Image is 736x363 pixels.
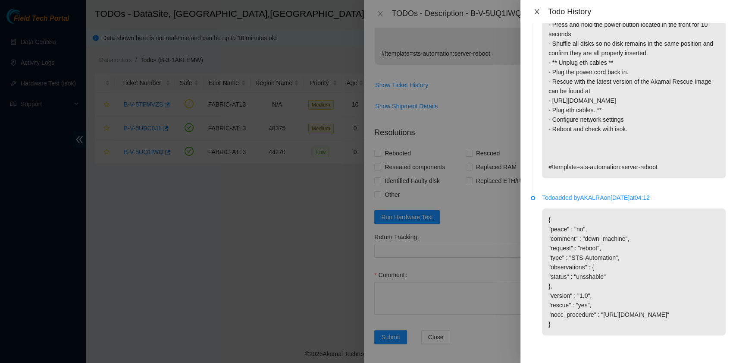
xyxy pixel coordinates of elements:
[542,208,726,335] p: { "peace" : "no", "comment" : "down_machine", "request" : "reboot", "type" : "STS-Automation", "o...
[548,7,726,16] div: Todo History
[542,193,726,202] p: Todo added by AKALRA on [DATE] at 04:12
[531,8,543,16] button: Close
[533,8,540,15] span: close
